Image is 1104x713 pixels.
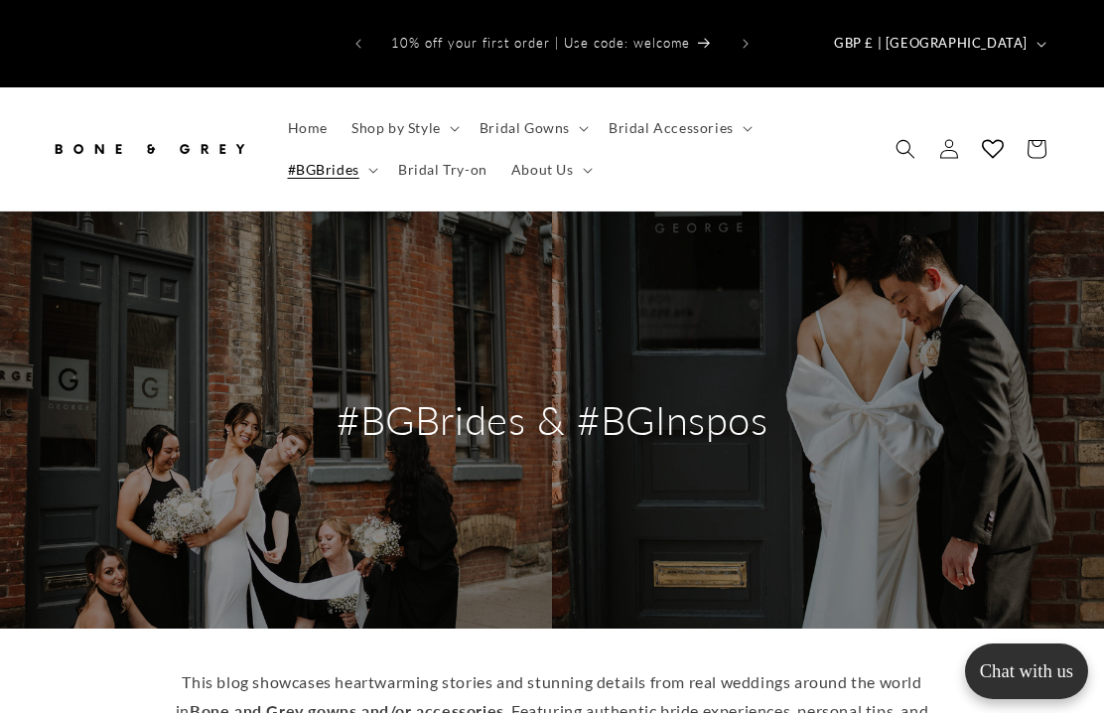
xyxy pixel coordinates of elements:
[965,660,1088,682] p: Chat with us
[337,394,768,446] h2: #BGBrides & #BGInspos
[499,149,601,191] summary: About Us
[609,119,734,137] span: Bridal Accessories
[351,119,441,137] span: Shop by Style
[398,161,487,179] span: Bridal Try-on
[468,107,597,149] summary: Bridal Gowns
[337,25,380,63] button: Previous announcement
[965,643,1088,699] button: Open chatbox
[822,25,1054,63] button: GBP £ | [GEOGRAPHIC_DATA]
[511,161,574,179] span: About Us
[386,149,499,191] a: Bridal Try-on
[340,107,468,149] summary: Shop by Style
[834,34,1028,54] span: GBP £ | [GEOGRAPHIC_DATA]
[724,25,767,63] button: Next announcement
[288,119,328,137] span: Home
[884,127,927,171] summary: Search
[597,107,760,149] summary: Bridal Accessories
[288,161,359,179] span: #BGBrides
[480,119,570,137] span: Bridal Gowns
[276,107,340,149] a: Home
[276,149,386,191] summary: #BGBrides
[43,119,256,178] a: Bone and Grey Bridal
[391,35,690,51] span: 10% off your first order | Use code: welcome
[50,127,248,171] img: Bone and Grey Bridal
